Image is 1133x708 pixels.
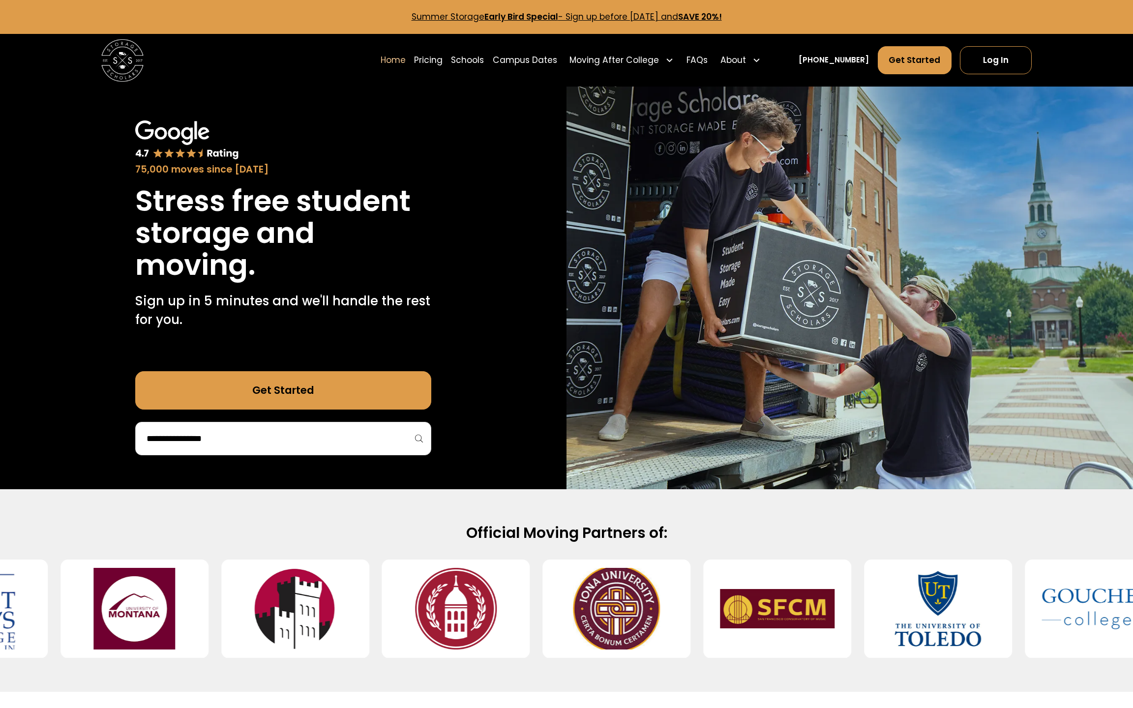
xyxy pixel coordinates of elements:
[799,55,869,66] a: [PHONE_NUMBER]
[566,45,678,75] div: Moving After College
[960,46,1032,75] a: Log In
[566,87,1133,489] img: Storage Scholars makes moving and storage easy.
[720,568,835,649] img: San Francisco Conservatory of Music
[135,371,431,409] a: Get Started
[399,568,513,649] img: Southern Virginia University
[484,11,558,23] strong: Early Bird Special
[135,120,239,160] img: Google 4.7 star rating
[101,39,144,82] img: Storage Scholars main logo
[493,45,557,75] a: Campus Dates
[878,46,952,75] a: Get Started
[414,45,443,75] a: Pricing
[881,568,995,649] img: University of Toledo
[451,45,484,75] a: Schools
[135,292,431,329] p: Sign up in 5 minutes and we'll handle the rest for you.
[381,45,406,75] a: Home
[101,39,144,82] a: home
[135,185,431,281] h1: Stress free student storage and moving.
[412,11,722,23] a: Summer StorageEarly Bird Special- Sign up before [DATE] andSAVE 20%!
[228,523,905,542] h2: Official Moving Partners of:
[560,568,674,649] img: Iona University
[716,45,765,75] div: About
[569,54,659,67] div: Moving After College
[678,11,722,23] strong: SAVE 20%!
[77,568,191,649] img: University of Montana
[686,45,708,75] a: FAQs
[238,568,352,649] img: Manhattanville University
[135,162,431,177] div: 75,000 moves since [DATE]
[720,54,746,67] div: About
